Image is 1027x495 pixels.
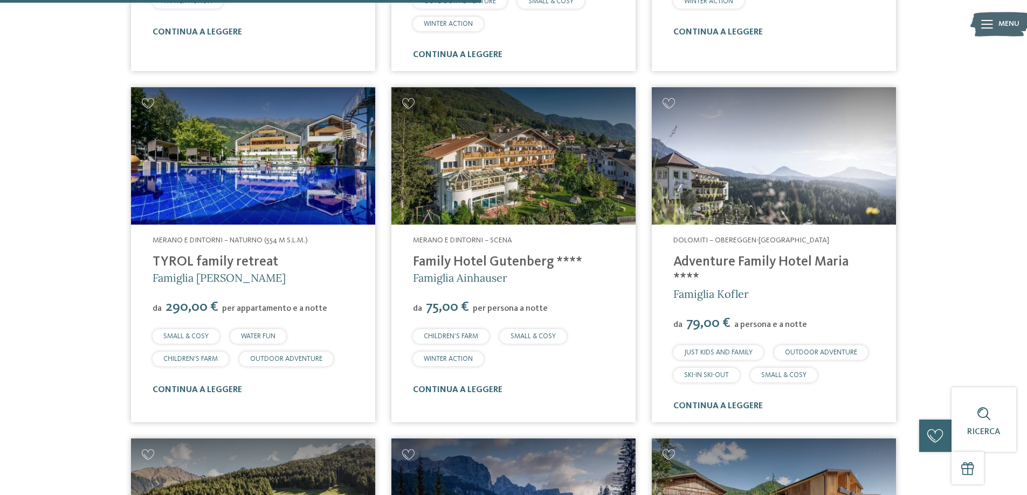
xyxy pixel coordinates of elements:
span: WINTER ACTION [424,355,473,362]
img: Adventure Family Hotel Maria **** [652,87,896,225]
span: Merano e dintorni – Naturno (554 m s.l.m.) [153,236,308,244]
span: CHILDREN’S FARM [424,333,478,340]
img: Familien Wellness Residence Tyrol **** [131,87,375,225]
span: SMALL & COSY [761,372,807,379]
a: TYROL family retreat [153,255,278,269]
span: Ricerca [967,428,1001,436]
span: OUTDOOR ADVENTURE [250,355,322,362]
span: SKI-IN SKI-OUT [684,372,729,379]
span: Famiglia Kofler [673,287,749,301]
span: per appartamento e a notte [222,304,327,313]
span: Merano e dintorni – Scena [413,236,512,244]
a: continua a leggere [673,28,763,37]
span: WATER FUN [241,333,275,340]
a: continua a leggere [673,402,763,410]
a: continua a leggere [413,51,502,59]
a: continua a leggere [413,386,502,394]
span: SMALL & COSY [511,333,556,340]
span: JUST KIDS AND FAMILY [684,349,753,356]
span: da [673,320,683,329]
span: CHILDREN’S FARM [163,355,218,362]
span: Famiglia Ainhauser [413,271,507,284]
a: Family Hotel Gutenberg **** [413,255,582,269]
a: Cercate un hotel per famiglie? Qui troverete solo i migliori! [652,87,896,225]
span: 290,00 € [163,300,221,314]
a: Adventure Family Hotel Maria **** [673,255,849,285]
a: continua a leggere [153,28,242,37]
span: 79,00 € [684,316,733,330]
span: OUTDOOR ADVENTURE [785,349,857,356]
span: da [153,304,162,313]
span: per persona a notte [473,304,548,313]
a: continua a leggere [153,386,242,394]
span: WINTER ACTION [424,20,473,27]
span: Dolomiti – Obereggen-[GEOGRAPHIC_DATA] [673,236,829,244]
img: Family Hotel Gutenberg **** [391,87,636,225]
span: Famiglia [PERSON_NAME] [153,271,286,284]
a: Cercate un hotel per famiglie? Qui troverete solo i migliori! [391,87,636,225]
span: 75,00 € [423,300,472,314]
span: SMALL & COSY [163,333,209,340]
span: a persona e a notte [734,320,807,329]
span: da [413,304,422,313]
a: Cercate un hotel per famiglie? Qui troverete solo i migliori! [131,87,375,225]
